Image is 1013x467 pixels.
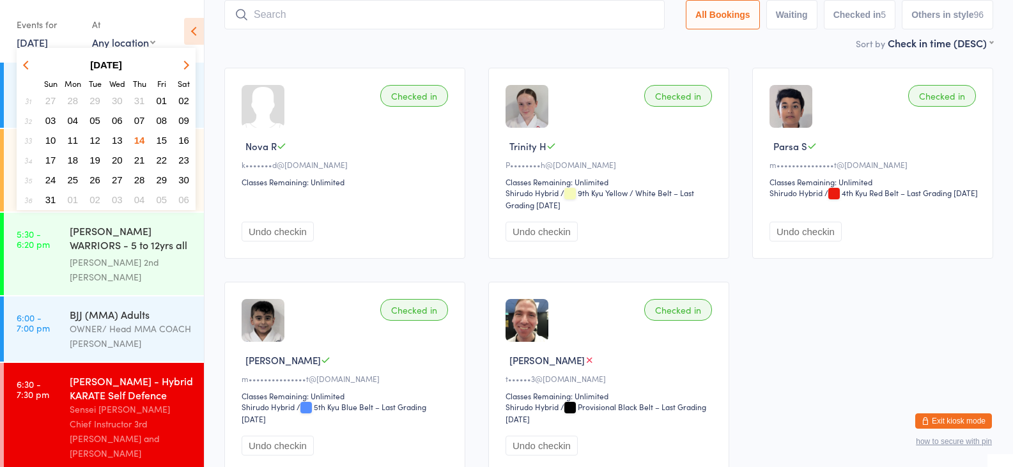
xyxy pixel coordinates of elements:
label: Sort by [856,37,885,50]
button: 02 [174,92,194,109]
span: 29 [157,174,167,185]
button: 19 [85,151,105,169]
span: 02 [89,194,100,205]
div: Shirudo Hybrid [242,401,295,412]
em: 34 [24,155,32,165]
div: Checked in [380,299,448,321]
span: 25 [68,174,79,185]
small: Sunday [44,78,58,89]
button: 03 [107,191,127,208]
span: 20 [112,155,123,165]
span: 03 [45,115,56,126]
span: / Provisional Black Belt – Last Grading [DATE] [506,401,706,424]
em: 32 [24,116,32,126]
span: 07 [134,115,145,126]
button: 10 [41,132,61,149]
button: 05 [152,191,172,208]
button: 16 [174,132,194,149]
div: Events for [17,14,79,35]
time: 6:00 - 7:00 pm [17,312,50,333]
div: [PERSON_NAME] WARRIORS - 5 to 12yrs all abi... [70,224,193,255]
time: 6:30 - 7:30 pm [17,379,49,399]
button: 05 [85,112,105,129]
span: 19 [89,155,100,165]
button: 13 [107,132,127,149]
span: [PERSON_NAME] [509,353,585,367]
span: Nova R [245,139,277,153]
div: Checked in [644,299,712,321]
div: Classes Remaining: Unlimited [506,176,716,187]
span: 29 [89,95,100,106]
div: Shirudo Hybrid [506,187,559,198]
button: Undo checkin [242,222,314,241]
span: 14 [134,135,145,146]
button: 30 [174,171,194,188]
button: 06 [174,191,194,208]
button: 28 [63,92,83,109]
span: 06 [178,194,189,205]
button: 27 [107,171,127,188]
button: 20 [107,151,127,169]
span: 23 [178,155,189,165]
span: / 4th Kyu Red Belt – Last Grading [DATE] [824,187,978,198]
div: [PERSON_NAME] - Hybrid KARATE Self Defence [70,374,193,402]
a: 5:00 -5:30 pmLittle Ninjas SHIRUDO Self Defence Ages [DEMOGRAPHIC_DATA] yr...[PERSON_NAME] 2nd [P... [4,129,204,211]
a: 5:00 -6:00 pmBJJ {Jiu Jitsu) KID"SOWNER/ Head MMA COACH [PERSON_NAME] [4,63,204,128]
button: 01 [152,92,172,109]
button: Undo checkin [506,222,578,241]
div: Checked in [380,85,448,107]
span: 08 [157,115,167,126]
span: 31 [45,194,56,205]
div: At [92,14,155,35]
span: 04 [68,115,79,126]
div: BJJ (MMA) Adults [70,307,193,321]
img: image1740106894.png [506,85,548,128]
button: 01 [63,191,83,208]
div: k•••••••d@[DOMAIN_NAME] [242,159,452,170]
span: 24 [45,174,56,185]
button: 17 [41,151,61,169]
em: 36 [24,195,32,205]
span: 26 [89,174,100,185]
span: 12 [89,135,100,146]
span: [PERSON_NAME] [245,353,321,367]
div: P••••••••h@[DOMAIN_NAME] [506,159,716,170]
span: 15 [157,135,167,146]
div: Shirudo Hybrid [506,401,559,412]
span: 17 [45,155,56,165]
span: 11 [68,135,79,146]
img: image1621173206.png [506,299,548,342]
small: Tuesday [89,78,102,89]
span: 28 [68,95,79,106]
button: 31 [130,92,150,109]
img: image1695889103.png [242,299,284,342]
span: Parsa S [773,139,807,153]
button: 29 [152,171,172,188]
button: Undo checkin [769,222,842,241]
button: 21 [130,151,150,169]
span: 01 [157,95,167,106]
span: 05 [89,115,100,126]
div: m•••••••••••••••t@[DOMAIN_NAME] [769,159,980,170]
button: 27 [41,92,61,109]
span: 22 [157,155,167,165]
div: Any location [92,35,155,49]
button: Undo checkin [242,436,314,456]
button: 11 [63,132,83,149]
div: Classes Remaining: Unlimited [506,390,716,401]
small: Wednesday [109,78,125,89]
span: 06 [112,115,123,126]
button: 29 [85,92,105,109]
button: 18 [63,151,83,169]
span: 09 [178,115,189,126]
time: 5:30 - 6:20 pm [17,229,50,249]
button: 22 [152,151,172,169]
span: / 5th Kyu Blue Belt – Last Grading [DATE] [242,401,426,424]
em: 35 [24,175,32,185]
span: 04 [134,194,145,205]
button: 08 [152,112,172,129]
em: 33 [24,135,32,146]
button: 06 [107,112,127,129]
div: Checked in [644,85,712,107]
span: 21 [134,155,145,165]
